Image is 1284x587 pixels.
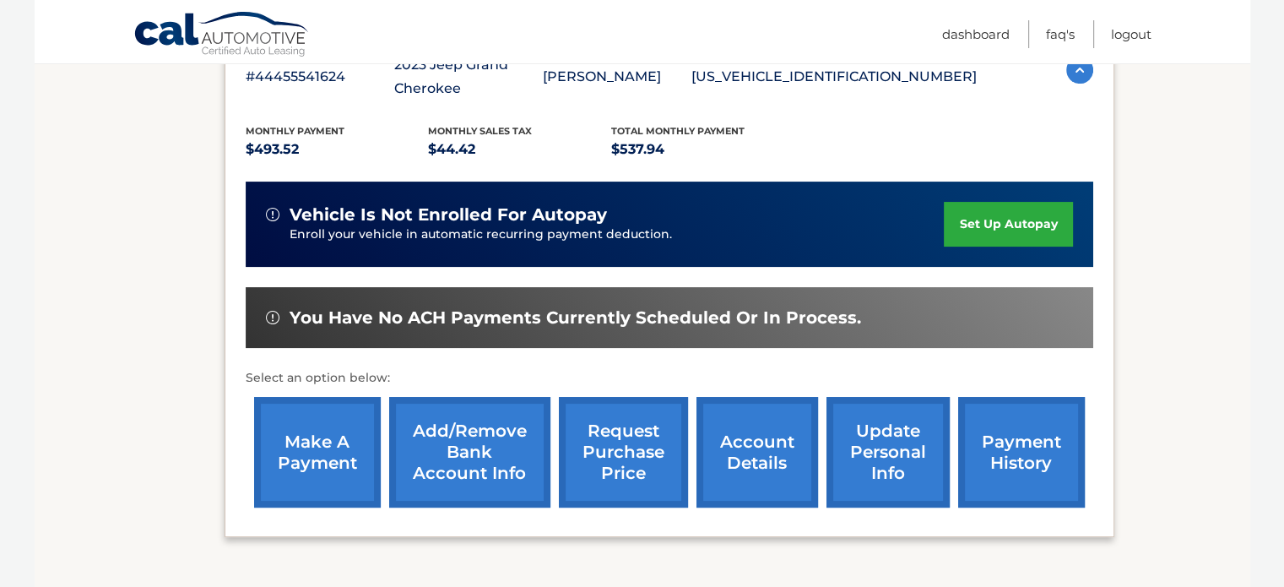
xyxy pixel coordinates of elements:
[290,307,861,329] span: You have no ACH payments currently scheduled or in process.
[254,397,381,508] a: make a payment
[691,65,977,89] p: [US_VEHICLE_IDENTIFICATION_NUMBER]
[246,368,1093,389] p: Select an option below:
[942,20,1010,48] a: Dashboard
[290,204,607,226] span: vehicle is not enrolled for autopay
[826,397,950,508] a: update personal info
[394,53,543,101] p: 2023 Jeep Grand Cherokee
[611,125,745,137] span: Total Monthly Payment
[696,397,818,508] a: account details
[559,397,688,508] a: request purchase price
[428,125,532,137] span: Monthly sales Tax
[246,65,394,89] p: #44455541624
[389,397,550,508] a: Add/Remove bank account info
[1111,20,1151,48] a: Logout
[543,65,691,89] p: [PERSON_NAME]
[266,208,279,221] img: alert-white.svg
[246,138,429,161] p: $493.52
[1066,57,1093,84] img: accordion-active.svg
[290,226,945,244] p: Enroll your vehicle in automatic recurring payment deduction.
[266,311,279,324] img: alert-white.svg
[246,125,344,137] span: Monthly Payment
[1046,20,1075,48] a: FAQ's
[611,138,794,161] p: $537.94
[428,138,611,161] p: $44.42
[133,11,311,60] a: Cal Automotive
[958,397,1085,508] a: payment history
[944,202,1072,247] a: set up autopay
